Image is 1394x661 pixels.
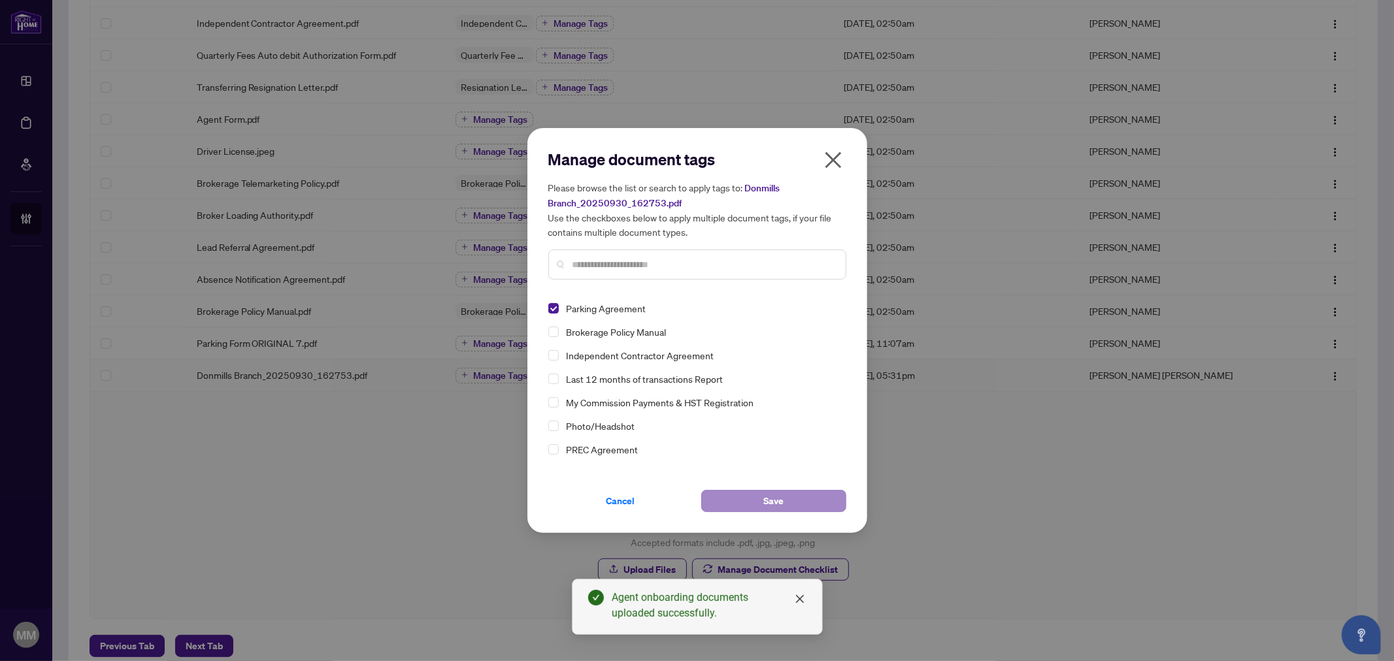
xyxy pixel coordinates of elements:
[548,350,559,361] span: Select Independent Contractor Agreement
[606,491,635,511] span: Cancel
[561,347,838,363] span: Independent Contractor Agreement
[548,303,559,314] span: Select Parking Agreement
[567,442,639,457] span: PREC Agreement
[567,324,667,340] span: Brokerage Policy Manual
[548,149,846,170] h2: Manage document tags
[561,324,838,340] span: Brokerage Policy Manual
[561,300,838,316] span: Parking Agreement
[561,371,838,387] span: Last 12 months of transactions Report
[561,395,838,410] span: My Commission Payments & HST Registration
[548,374,559,384] span: Select Last 12 months of transactions Report
[588,590,604,605] span: check-circle
[561,442,838,457] span: PREC Agreement
[548,444,559,455] span: Select PREC Agreement
[793,592,807,606] a: Close
[548,490,693,512] button: Cancel
[561,418,838,434] span: Photo/Headshot
[795,594,805,604] span: close
[612,590,806,621] div: Agent onboarding documents uploaded successfully.
[548,421,559,431] span: Select Photo/Headshot
[548,180,846,239] h5: Please browse the list or search to apply tags to: Use the checkboxes below to apply multiple doc...
[823,150,844,170] span: close
[567,371,723,387] span: Last 12 months of transactions Report
[1342,615,1381,654] button: Open asap
[548,327,559,337] span: Select Brokerage Policy Manual
[567,347,714,363] span: Independent Contractor Agreement
[567,395,754,410] span: My Commission Payments & HST Registration
[567,300,646,316] span: Parking Agreement
[567,418,635,434] span: Photo/Headshot
[701,490,846,512] button: Save
[763,491,784,511] span: Save
[548,397,559,408] span: Select My Commission Payments & HST Registration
